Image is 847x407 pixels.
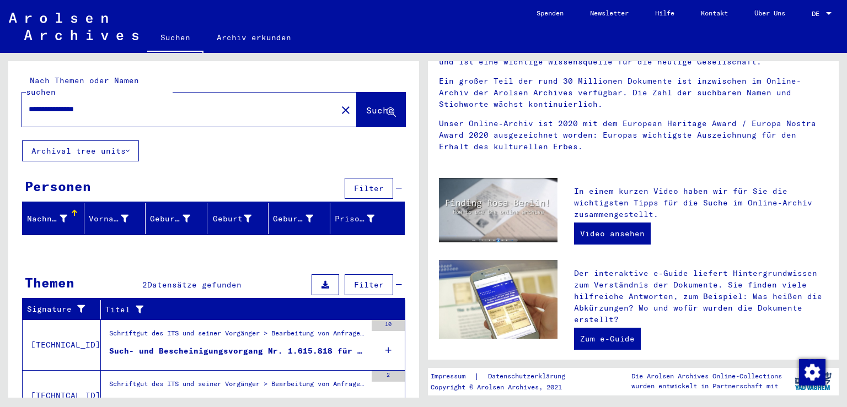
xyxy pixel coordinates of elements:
span: 2 [142,280,147,290]
a: Datenschutzerklärung [479,371,578,382]
div: Signature [27,303,87,315]
mat-icon: close [339,104,352,117]
button: Filter [345,178,393,199]
mat-header-cell: Geburt‏ [207,203,269,234]
img: Zustimmung ändern [799,359,825,386]
mat-header-cell: Vorname [84,203,146,234]
td: [TECHNICAL_ID] [23,319,101,370]
div: Personen [25,176,91,196]
div: 2 [372,371,405,382]
a: Suchen [147,24,203,53]
div: Nachname [27,213,67,225]
a: Zum e-Guide [574,328,641,350]
mat-header-cell: Nachname [23,203,84,234]
div: Geburtsname [150,213,190,225]
div: Titel [105,304,378,316]
div: Geburtsdatum [273,210,330,227]
a: Video ansehen [574,223,651,245]
button: Archival tree units [22,140,139,161]
img: video.jpg [439,178,557,242]
div: Signature [27,301,100,318]
div: 10 [372,320,405,331]
span: Datensätze gefunden [147,280,242,290]
button: Filter [345,274,393,295]
div: Geburt‏ [212,213,252,225]
div: Schriftgut des ITS und seiner Vorgänger > Bearbeitung von Anfragen > Fallbezogene [MEDICAL_DATA] ... [109,328,366,344]
mat-header-cell: Geburtsdatum [269,203,330,234]
img: Arolsen_neg.svg [9,13,138,40]
p: Die Arolsen Archives Online-Collections [631,371,782,381]
span: Filter [354,183,384,193]
div: Vorname [89,210,146,227]
a: Archiv erkunden [203,24,304,51]
p: Der interaktive e-Guide liefert Hintergrundwissen zum Verständnis der Dokumente. Sie finden viele... [574,268,828,325]
p: Copyright © Arolsen Archives, 2021 [431,382,578,392]
div: | [431,371,578,382]
div: Such- und Bescheinigungsvorgang Nr. 1.615.818 für [PERSON_NAME] geboren [DEMOGRAPHIC_DATA] [109,345,366,357]
span: Suche [366,105,394,116]
mat-label: Nach Themen oder Namen suchen [26,75,139,97]
div: Geburtsname [150,210,207,227]
button: Clear [335,99,357,121]
a: Impressum [431,371,474,382]
mat-header-cell: Geburtsname [146,203,207,234]
div: Schriftgut des ITS und seiner Vorgänger > Bearbeitung von Anfragen > Fallbezogene [MEDICAL_DATA] ... [109,379,366,394]
div: Prisoner # [335,210,392,227]
span: Filter [354,280,384,290]
p: wurden entwickelt in Partnerschaft mit [631,381,782,391]
div: Geburtsdatum [273,213,313,225]
mat-header-cell: Prisoner # [330,203,405,234]
span: DE [812,10,824,18]
div: Themen [25,273,74,292]
p: In einem kurzen Video haben wir für Sie die wichtigsten Tipps für die Suche im Online-Archiv zusa... [574,186,828,220]
img: yv_logo.png [792,367,834,395]
p: Ein großer Teil der rund 30 Millionen Dokumente ist inzwischen im Online-Archiv der Arolsen Archi... [439,75,828,110]
p: Unser Online-Archiv ist 2020 mit dem European Heritage Award / Europa Nostra Award 2020 ausgezeic... [439,118,828,153]
div: Geburt‏ [212,210,269,227]
div: Nachname [27,210,84,227]
div: Zustimmung ändern [798,359,825,385]
div: Prisoner # [335,213,375,225]
div: Titel [105,301,392,318]
img: eguide.jpg [439,260,557,339]
div: Vorname [89,213,129,225]
button: Suche [357,93,405,127]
